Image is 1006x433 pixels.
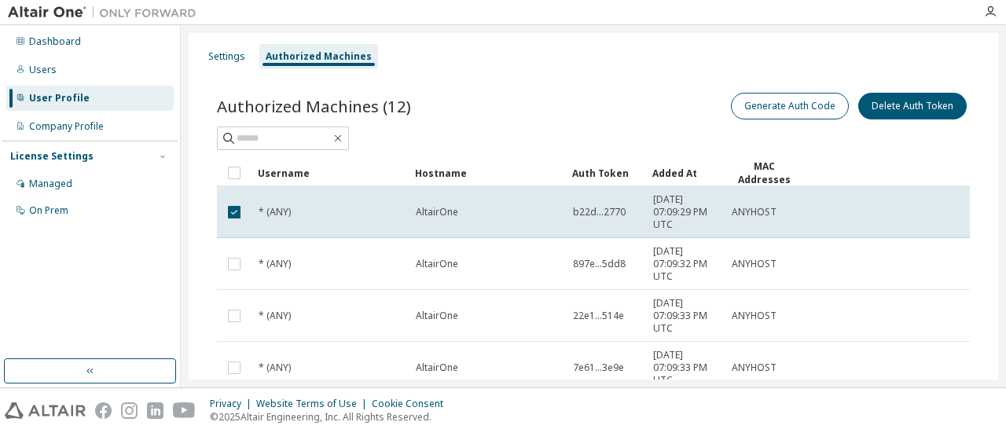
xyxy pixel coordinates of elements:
[258,160,402,185] div: Username
[29,204,68,217] div: On Prem
[573,310,624,322] span: 22e1...514e
[572,160,640,185] div: Auth Token
[732,361,777,374] span: ANYHOST
[731,93,849,119] button: Generate Auth Code
[653,297,718,335] span: [DATE] 07:09:33 PM UTC
[10,150,94,163] div: License Settings
[652,160,718,185] div: Added At
[121,402,138,419] img: instagram.svg
[147,402,163,419] img: linkedin.svg
[653,349,718,387] span: [DATE] 07:09:33 PM UTC
[573,361,624,374] span: 7e61...3e9e
[416,310,458,322] span: AltairOne
[259,361,291,374] span: * (ANY)
[259,258,291,270] span: * (ANY)
[29,120,104,133] div: Company Profile
[208,50,245,63] div: Settings
[732,206,777,218] span: ANYHOST
[259,310,291,322] span: * (ANY)
[29,35,81,48] div: Dashboard
[573,206,626,218] span: b22d...2770
[5,402,86,419] img: altair_logo.svg
[256,398,372,410] div: Website Terms of Use
[416,361,458,374] span: AltairOne
[731,160,797,186] div: MAC Addresses
[8,5,204,20] img: Altair One
[29,178,72,190] div: Managed
[217,95,411,117] span: Authorized Machines (12)
[416,206,458,218] span: AltairOne
[95,402,112,419] img: facebook.svg
[416,258,458,270] span: AltairOne
[210,398,256,410] div: Privacy
[259,206,291,218] span: * (ANY)
[653,245,718,283] span: [DATE] 07:09:32 PM UTC
[732,310,777,322] span: ANYHOST
[858,93,967,119] button: Delete Auth Token
[653,193,718,231] span: [DATE] 07:09:29 PM UTC
[372,398,453,410] div: Cookie Consent
[173,402,196,419] img: youtube.svg
[415,160,560,185] div: Hostname
[29,92,90,105] div: User Profile
[732,258,777,270] span: ANYHOST
[266,50,372,63] div: Authorized Machines
[210,410,453,424] p: © 2025 Altair Engineering, Inc. All Rights Reserved.
[29,64,57,76] div: Users
[573,258,626,270] span: 897e...5dd8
